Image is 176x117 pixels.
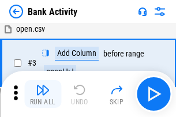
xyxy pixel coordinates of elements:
[110,83,123,97] img: Skip
[153,5,167,18] img: Settings menu
[24,80,61,108] button: Run All
[36,83,50,97] img: Run All
[103,50,124,58] div: before
[16,24,45,33] span: open.csv
[28,58,36,67] span: # 3
[98,80,135,108] button: Skip
[30,99,56,105] div: Run All
[144,85,163,103] img: Main button
[44,65,76,79] div: open!J:J
[110,99,124,105] div: Skip
[55,47,99,61] div: Add Column
[28,6,77,17] div: Bank Activity
[126,50,144,58] div: range
[138,7,147,16] img: Support
[9,5,23,18] img: Back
